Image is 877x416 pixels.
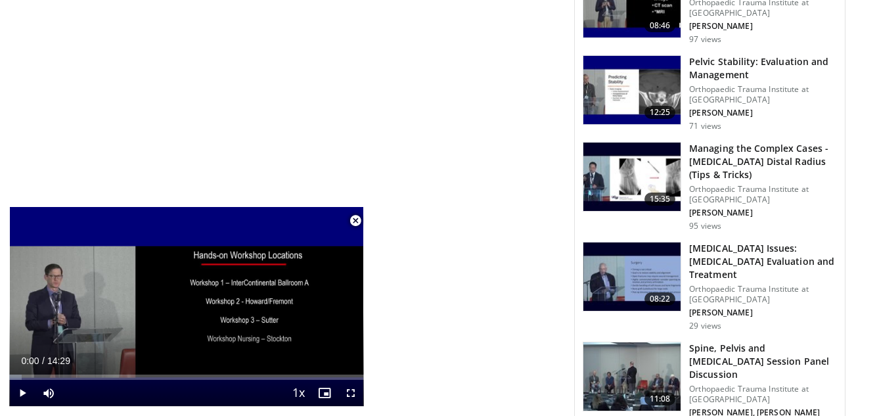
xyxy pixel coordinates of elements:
[689,308,837,318] p: [PERSON_NAME]
[689,21,837,32] p: [PERSON_NAME]
[689,34,721,45] p: 97 views
[689,184,837,205] p: Orthopaedic Trauma Institute at [GEOGRAPHIC_DATA]
[689,342,837,381] h3: Spine, Pelvis and [MEDICAL_DATA] Session Panel Discussion
[689,284,837,305] p: Orthopaedic Trauma Institute at [GEOGRAPHIC_DATA]
[311,380,338,406] button: Enable picture-in-picture mode
[689,84,837,105] p: Orthopaedic Trauma Institute at [GEOGRAPHIC_DATA]
[644,292,676,306] span: 08:22
[689,121,721,131] p: 71 views
[583,242,837,331] a: 08:22 [MEDICAL_DATA] Issues: [MEDICAL_DATA] Evaluation and Treatment Orthopaedic Trauma Institute...
[583,55,837,131] a: 12:25 Pelvic Stability: Evaluation and Management Orthopaedic Trauma Institute at [GEOGRAPHIC_DAT...
[689,55,837,81] h3: Pelvic Stability: Evaluation and Management
[583,142,837,231] a: 15:35 Managing the Complex Cases - [MEDICAL_DATA] Distal Radius (Tips & Tricks) Orthopaedic Traum...
[338,380,364,406] button: Fullscreen
[42,356,45,366] span: /
[644,106,676,119] span: 12:25
[689,321,721,331] p: 29 views
[644,392,676,405] span: 11:08
[689,242,837,281] h3: [MEDICAL_DATA] Issues: [MEDICAL_DATA] Evaluation and Treatment
[342,207,369,235] button: Close
[583,143,681,211] img: e8dba74b-20b1-4d92-ac84-ffe735ac248e.150x105_q85_crop-smart_upscale.jpg
[9,375,364,380] div: Progress Bar
[689,384,837,405] p: Orthopaedic Trauma Institute at [GEOGRAPHIC_DATA]
[47,356,70,366] span: 14:29
[689,221,721,231] p: 95 views
[9,380,35,406] button: Play
[9,207,364,407] video-js: Video Player
[689,208,837,218] p: [PERSON_NAME]
[285,380,311,406] button: Playback Rate
[583,342,681,411] img: 252b122e-ffa2-4af2-befe-37874d2a2aec.150x105_q85_crop-smart_upscale.jpg
[35,380,62,406] button: Mute
[583,56,681,124] img: c6abbc83-658d-41c5-a5ac-8f74c50004ae.150x105_q85_crop-smart_upscale.jpg
[644,19,676,32] span: 08:46
[689,108,837,118] p: [PERSON_NAME]
[21,356,39,366] span: 0:00
[689,142,837,181] h3: Managing the Complex Cases - [MEDICAL_DATA] Distal Radius (Tips & Tricks)
[583,243,681,311] img: e828acf7-0afa-41c6-b4fb-3cdf06cfb620.150x105_q85_crop-smart_upscale.jpg
[644,193,676,206] span: 15:35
